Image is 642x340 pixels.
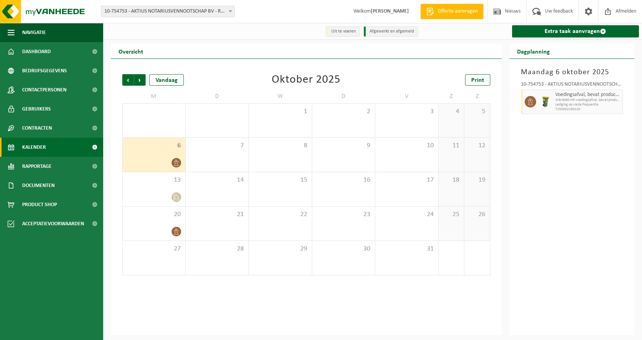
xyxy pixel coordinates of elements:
span: 10-754753 - AKTIUS NOTARIUSVENNOOTSCHAP BV - ROESELARE [101,6,234,17]
span: 4 [443,107,460,116]
span: Volgende [134,74,146,86]
span: Navigatie [22,23,46,42]
div: Vandaag [149,74,184,86]
span: 11 [443,142,460,150]
span: 5 [468,107,486,116]
span: Documenten [22,176,55,195]
span: 3 [379,107,434,116]
a: Print [465,74,490,86]
span: 2 [316,107,371,116]
span: 25 [443,210,460,219]
span: Product Shop [22,195,57,214]
span: 10 [379,142,434,150]
span: 20 [126,210,182,219]
td: M [122,89,186,103]
a: Extra taak aanvragen [512,25,639,37]
span: Lediging op vaste frequentie [555,102,621,107]
span: Contracten [22,119,52,138]
span: 19 [468,176,486,184]
span: 10-754753 - AKTIUS NOTARIUSVENNOOTSCHAP BV - ROESELARE [101,6,235,17]
a: Offerte aanvragen [420,4,483,19]
span: Vorige [122,74,134,86]
li: Afgewerkt en afgemeld [364,26,418,37]
div: Oktober 2025 [272,74,340,86]
span: 12 [468,142,486,150]
span: 28 [190,245,245,253]
td: W [249,89,312,103]
div: 10-754753 - AKTIUS NOTARIUSVENNOOTSCHAP BV - ROESELARE [521,82,623,89]
strong: [PERSON_NAME] [371,8,409,14]
span: Bedrijfsgegevens [22,61,67,80]
span: Dashboard [22,42,51,61]
span: Gebruikers [22,99,51,119]
td: Z [439,89,464,103]
span: 23 [316,210,371,219]
span: 22 [253,210,308,219]
iframe: chat widget [4,323,128,340]
h2: Overzicht [111,44,151,59]
td: D [186,89,249,103]
span: 24 [379,210,434,219]
span: 6 [126,142,182,150]
span: Offerte aanvragen [436,8,480,15]
span: 7 [190,142,245,150]
span: 9 [316,142,371,150]
span: Rapportage [22,157,52,176]
td: D [312,89,376,103]
span: Voedingsafval, bevat producten van dierlijke oorsprong, onverpakt, categorie 3 [555,92,621,98]
span: 14 [190,176,245,184]
span: 27 [126,245,182,253]
span: Contactpersonen [22,80,66,99]
span: 13 [126,176,182,184]
td: V [375,89,439,103]
span: 15 [253,176,308,184]
h2: Dagplanning [509,44,558,59]
span: 17 [379,176,434,184]
img: WB-0060-HPE-GN-51 [540,96,551,107]
span: T250002160129 [555,107,621,112]
h3: Maandag 6 oktober 2025 [521,67,623,78]
span: 31 [379,245,434,253]
span: 30 [316,245,371,253]
td: Z [464,89,490,103]
span: 26 [468,210,486,219]
span: Kalender [22,138,46,157]
span: WB-0060-HP voedingsafval, bevat producten van dierlijke oors [555,98,621,102]
span: Acceptatievoorwaarden [22,214,84,233]
span: 1 [253,107,308,116]
span: 16 [316,176,371,184]
span: 18 [443,176,460,184]
span: 29 [253,245,308,253]
li: Uit te voeren [326,26,360,37]
span: 21 [190,210,245,219]
span: 8 [253,142,308,150]
span: Print [471,77,484,83]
